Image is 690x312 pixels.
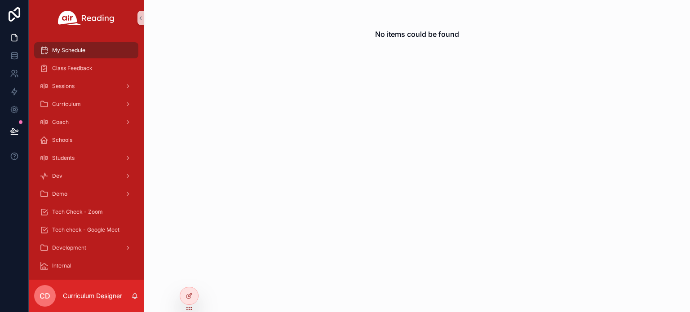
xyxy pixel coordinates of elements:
[34,240,138,256] a: Development
[52,226,119,233] span: Tech check - Google Meet
[52,244,86,251] span: Development
[29,36,144,280] div: scrollable content
[34,186,138,202] a: Demo
[34,168,138,184] a: Dev
[34,42,138,58] a: My Schedule
[34,60,138,76] a: Class Feedback
[52,65,93,72] span: Class Feedback
[34,150,138,166] a: Students
[34,78,138,94] a: Sessions
[34,204,138,220] a: Tech Check - Zoom
[34,114,138,130] a: Coach
[34,96,138,112] a: Curriculum
[52,154,75,162] span: Students
[63,291,122,300] p: Curriculum Designer
[52,208,103,215] span: Tech Check - Zoom
[52,119,69,126] span: Coach
[40,290,50,301] span: CD
[52,136,72,144] span: Schools
[52,83,75,90] span: Sessions
[52,172,62,180] span: Dev
[52,47,85,54] span: My Schedule
[34,258,138,274] a: Internal
[34,132,138,148] a: Schools
[375,29,459,40] h2: No items could be found
[52,101,81,108] span: Curriculum
[34,222,138,238] a: Tech check - Google Meet
[52,190,67,198] span: Demo
[52,262,71,269] span: Internal
[58,11,115,25] img: App logo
